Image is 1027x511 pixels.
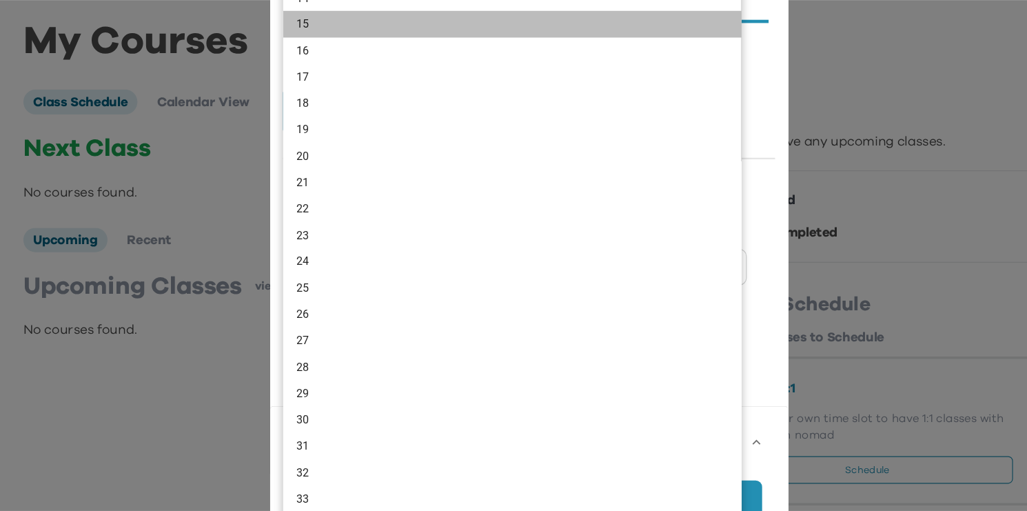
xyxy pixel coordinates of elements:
li: 31 [304,418,694,441]
li: 15 [304,59,694,81]
li: 22 [304,216,694,239]
li: 29 [304,373,694,396]
li: 30 [304,396,694,419]
li: 18 [304,126,694,149]
li: 24 [304,261,694,283]
li: 23 [304,239,694,261]
li: 21 [304,194,694,217]
li: 34 [304,485,694,508]
li: 27 [304,328,694,351]
li: 26 [304,305,694,328]
li: 13 [304,14,694,37]
li: 33 [304,463,694,486]
li: 28 [304,351,694,374]
li: 19 [304,148,694,171]
li: 16 [304,81,694,104]
li: 20 [304,171,694,194]
li: 14 [304,37,694,59]
li: 32 [304,441,694,463]
li: 25 [304,283,694,306]
li: 17 [304,103,694,126]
